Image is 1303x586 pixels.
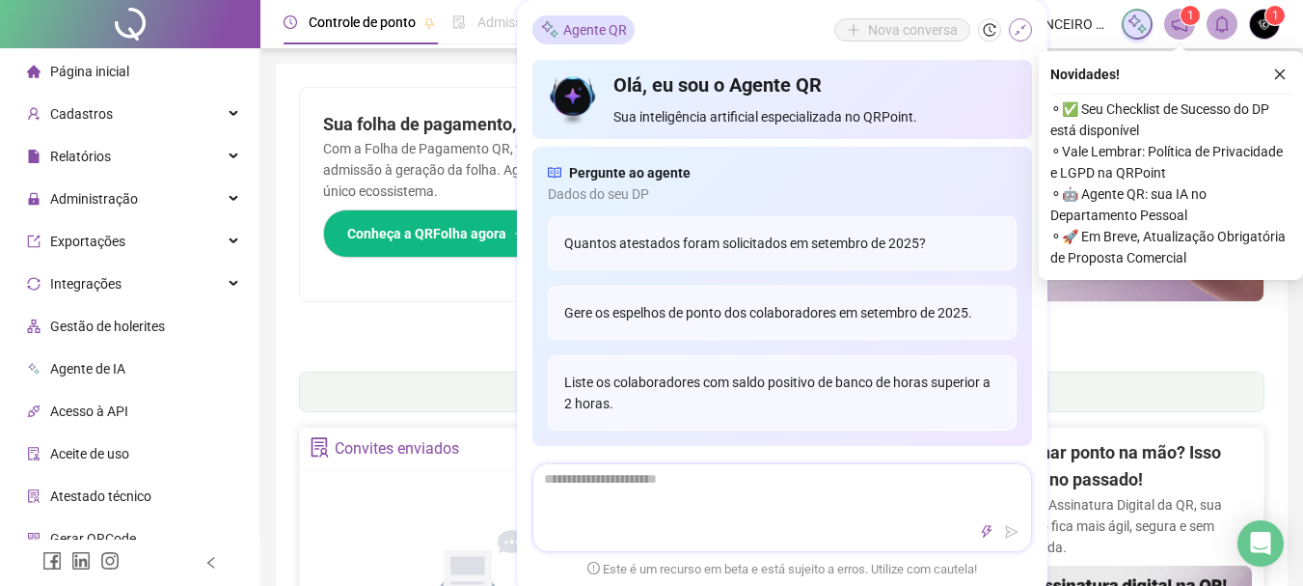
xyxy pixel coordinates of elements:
[548,162,561,183] span: read
[613,106,1016,127] span: Sua inteligência artificial especializada no QRPoint.
[983,23,996,37] span: history
[1015,14,1110,35] span: FINANCEIRO CLUBEDEMÍDIA
[834,18,970,42] button: Nova conversa
[27,447,41,460] span: audit
[1213,15,1231,33] span: bell
[1050,183,1291,226] span: ⚬ 🤖 Agente QR: sua IA no Departamento Pessoal
[50,149,111,164] span: Relatórios
[27,150,41,163] span: file
[548,286,1017,340] div: Gere os espelhos de ponto dos colaboradores em setembro de 2025.
[50,488,151,504] span: Atestado técnico
[452,15,466,29] span: file-done
[50,276,122,292] span: Integrações
[50,319,165,334] span: Gestão de holerites
[50,446,129,461] span: Aceite de uso
[310,437,330,458] span: solution
[323,138,759,202] p: Com a Folha de Pagamento QR, você faz tudo em um só lugar: da admissão à geração da folha. Agilid...
[1014,23,1027,37] span: shrink
[1000,520,1023,544] button: send
[27,277,41,291] span: sync
[1237,520,1284,567] div: Open Intercom Messenger
[1050,141,1291,183] span: ⚬ Vale Lembrar: Política de Privacidade e LGPD na QRPoint
[514,227,528,240] span: arrow-right
[1265,6,1285,25] sup: Atualize o seu contato no menu Meus Dados
[532,15,635,44] div: Agente QR
[1171,15,1188,33] span: notification
[1050,64,1120,85] span: Novidades !
[1127,14,1148,35] img: sparkle-icon.fc2bf0ac1784a2077858766a79e2daf3.svg
[100,551,120,571] span: instagram
[42,551,62,571] span: facebook
[27,405,41,418] span: api
[50,191,138,207] span: Administração
[27,235,41,248] span: export
[569,162,691,183] span: Pergunte ao agente
[1050,226,1291,268] span: ⚬ 🚀 Em Breve, Atualização Obrigatória de Proposta Comercial
[27,489,41,503] span: solution
[548,216,1017,270] div: Quantos atestados foram solicitados em setembro de 2025?
[587,560,977,579] span: Este é um recurso em beta e está sujeito a erros. Utilize com cautela!
[423,17,435,29] span: pushpin
[540,20,559,41] img: sparkle-icon.fc2bf0ac1784a2077858766a79e2daf3.svg
[975,520,998,544] button: thunderbolt
[1007,439,1252,494] h2: Assinar ponto na mão? Isso ficou no passado!
[1187,9,1194,22] span: 1
[50,234,125,249] span: Exportações
[50,404,128,419] span: Acesso à API
[1273,68,1287,81] span: close
[1181,6,1200,25] sup: 1
[50,64,129,79] span: Página inicial
[323,111,759,138] h2: Sua folha de pagamento, mais simples do que nunca!
[335,433,459,465] div: Convites enviados
[548,183,1017,205] span: Dados do seu DP
[548,71,599,127] img: icon
[980,525,993,539] span: thunderbolt
[204,556,218,570] span: left
[548,355,1017,431] div: Liste os colaboradores com saldo positivo de banco de horas superior a 2 horas.
[477,14,577,30] span: Admissão digital
[1272,9,1279,22] span: 1
[1007,494,1252,558] p: Com a Assinatura Digital da QR, sua gestão fica mais ágil, segura e sem papelada.
[50,361,125,377] span: Agente de IA
[27,320,41,333] span: apartment
[50,531,136,546] span: Gerar QRCode
[50,106,113,122] span: Cadastros
[587,563,600,575] span: exclamation-circle
[1050,98,1291,141] span: ⚬ ✅ Seu Checklist de Sucesso do DP está disponível
[27,65,41,78] span: home
[1250,10,1279,39] img: 19284
[613,71,1016,98] h4: Olá, eu sou o Agente QR
[27,532,41,545] span: qrcode
[27,107,41,121] span: user-add
[323,209,552,258] button: Conheça a QRFolha agora
[71,551,91,571] span: linkedin
[347,223,506,244] span: Conheça a QRFolha agora
[309,14,416,30] span: Controle de ponto
[27,192,41,206] span: lock
[284,15,297,29] span: clock-circle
